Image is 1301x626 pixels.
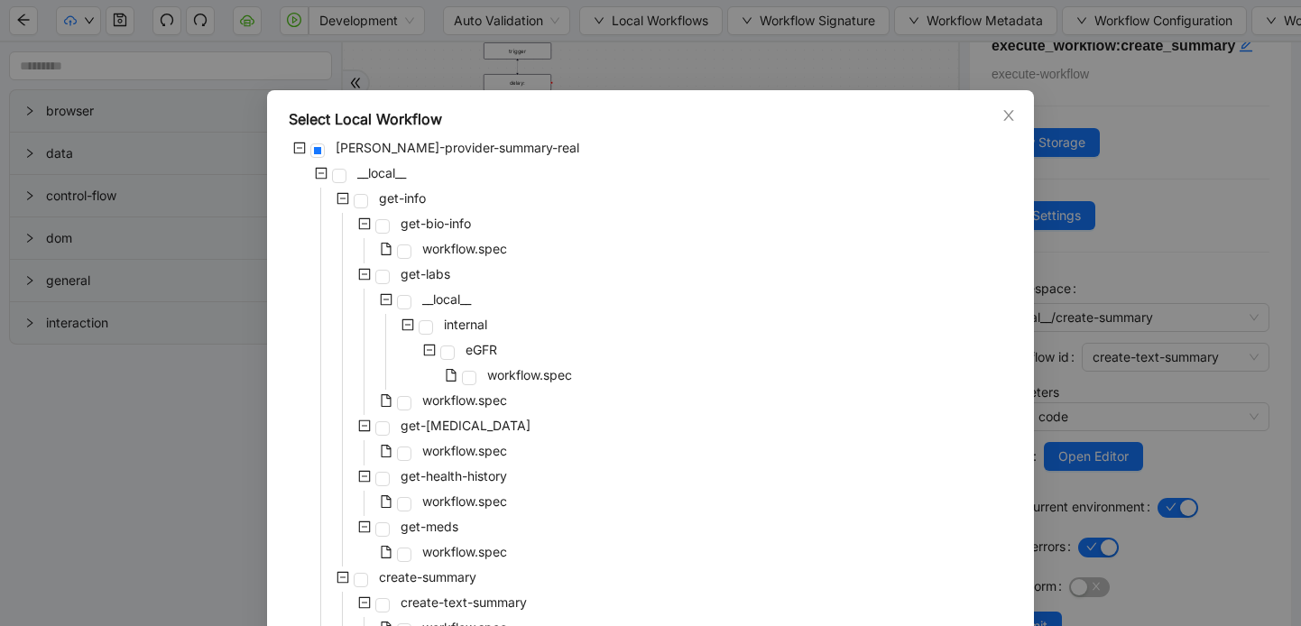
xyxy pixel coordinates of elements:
[358,470,371,483] span: minus-square
[422,291,471,307] span: __local__
[375,188,429,209] span: get-info
[380,394,392,407] span: file
[444,317,487,332] span: internal
[332,137,583,159] span: virta-provider-summary-real
[397,263,454,285] span: get-labs
[397,592,531,613] span: create-text-summary
[379,569,476,585] span: create-summary
[419,440,511,462] span: workflow.spec
[375,566,480,588] span: create-summary
[397,465,511,487] span: get-health-history
[380,495,392,508] span: file
[337,192,349,205] span: minus-square
[358,520,371,533] span: minus-square
[419,541,511,563] span: workflow.spec
[397,516,462,538] span: get-meds
[379,190,426,206] span: get-info
[440,314,491,336] span: internal
[380,546,392,558] span: file
[422,493,507,509] span: workflow.spec
[1001,108,1016,123] span: close
[380,445,392,457] span: file
[422,241,507,256] span: workflow.spec
[419,390,511,411] span: workflow.spec
[354,162,410,184] span: __local__
[466,342,497,357] span: eGFR
[358,217,371,230] span: minus-square
[401,216,471,231] span: get-bio-info
[358,596,371,609] span: minus-square
[445,369,457,382] span: file
[422,392,507,408] span: workflow.spec
[401,418,531,433] span: get-[MEDICAL_DATA]
[289,108,1012,130] div: Select Local Workflow
[419,289,475,310] span: __local__
[358,268,371,281] span: minus-square
[401,594,527,610] span: create-text-summary
[397,213,475,235] span: get-bio-info
[487,367,572,382] span: workflow.spec
[423,344,436,356] span: minus-square
[401,318,414,331] span: minus-square
[397,415,534,437] span: get-diabetes
[358,419,371,432] span: minus-square
[380,293,392,306] span: minus-square
[401,468,507,483] span: get-health-history
[337,571,349,584] span: minus-square
[422,544,507,559] span: workflow.spec
[401,519,458,534] span: get-meds
[999,106,1019,125] button: Close
[380,243,392,255] span: file
[484,364,576,386] span: workflow.spec
[315,167,328,180] span: minus-square
[422,443,507,458] span: workflow.spec
[401,266,450,281] span: get-labs
[293,142,306,154] span: minus-square
[419,238,511,260] span: workflow.spec
[357,165,406,180] span: __local__
[336,140,579,155] span: [PERSON_NAME]-provider-summary-real
[419,491,511,512] span: workflow.spec
[462,339,501,361] span: eGFR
